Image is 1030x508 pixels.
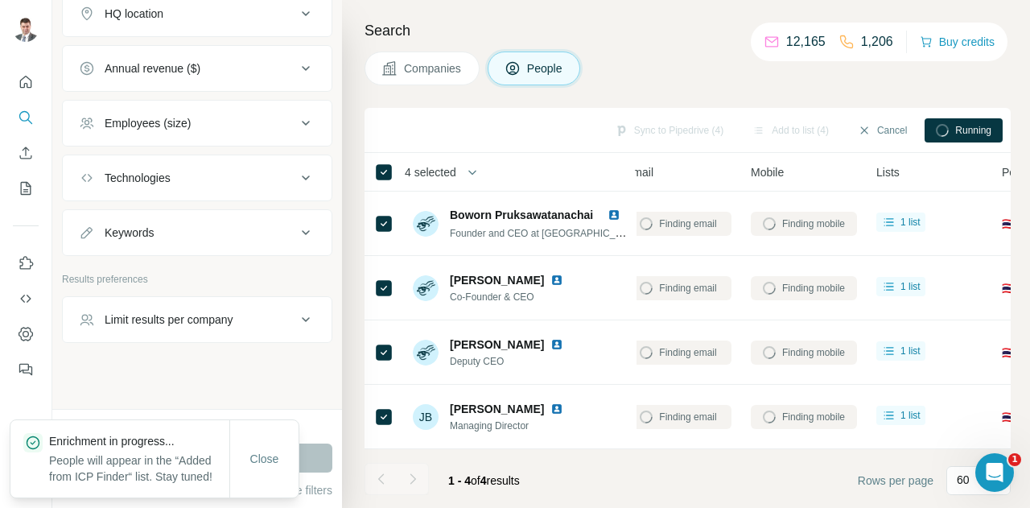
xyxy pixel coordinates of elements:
[105,170,171,186] div: Technologies
[365,19,1011,42] h4: Search
[450,290,570,304] span: Co-Founder & CEO
[63,159,332,197] button: Technologies
[62,272,332,287] p: Results preferences
[13,355,39,384] button: Feedback
[1002,216,1016,232] span: 🇹🇭
[405,164,456,180] span: 4 selected
[49,452,229,485] p: People will appear in the “Added from ICP Finder“ list. Stay tuned!
[413,211,439,237] img: Avatar
[413,340,439,366] img: Avatar
[450,209,593,221] span: Boworn Pruksawatanachai
[13,16,39,42] img: Avatar
[13,320,39,349] button: Dashboard
[250,451,279,467] span: Close
[471,474,480,487] span: of
[413,275,439,301] img: Avatar
[955,123,991,138] span: Running
[105,225,154,241] div: Keywords
[13,284,39,313] button: Use Surfe API
[13,103,39,132] button: Search
[450,226,642,239] span: Founder and CEO at [GEOGRAPHIC_DATA]
[13,138,39,167] button: Enrich CSV
[900,215,921,229] span: 1 list
[63,213,332,252] button: Keywords
[450,419,570,433] span: Managing Director
[1002,345,1016,361] span: 🇹🇭
[550,403,563,415] img: LinkedIn logo
[450,337,544,353] span: [PERSON_NAME]
[1002,280,1016,296] span: 🇹🇭
[105,60,200,76] div: Annual revenue ($)
[920,31,995,53] button: Buy credits
[63,104,332,142] button: Employees (size)
[847,118,918,142] button: Cancel
[105,115,191,131] div: Employees (size)
[404,60,463,76] span: Companies
[975,453,1014,492] iframe: Intercom live chat
[239,444,290,473] button: Close
[13,249,39,278] button: Use Surfe on LinkedIn
[786,32,826,52] p: 12,165
[450,401,544,417] span: [PERSON_NAME]
[105,312,233,328] div: Limit results per company
[13,68,39,97] button: Quick start
[450,354,570,369] span: Deputy CEO
[450,272,544,288] span: [PERSON_NAME]
[550,274,563,287] img: LinkedIn logo
[448,474,471,487] span: 1 - 4
[13,174,39,203] button: My lists
[105,6,163,22] div: HQ location
[527,60,564,76] span: People
[900,279,921,294] span: 1 list
[957,472,970,488] p: 60
[49,433,229,449] p: Enrichment in progress...
[625,164,653,180] span: Email
[900,408,921,423] span: 1 list
[876,164,900,180] span: Lists
[448,474,520,487] span: results
[63,300,332,339] button: Limit results per company
[900,344,921,358] span: 1 list
[413,404,439,430] div: JB
[1002,409,1016,425] span: 🇹🇭
[858,473,933,489] span: Rows per page
[480,474,487,487] span: 4
[1008,453,1021,466] span: 1
[751,164,784,180] span: Mobile
[861,32,893,52] p: 1,206
[608,209,620,221] img: LinkedIn logo
[550,338,563,351] img: LinkedIn logo
[63,49,332,88] button: Annual revenue ($)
